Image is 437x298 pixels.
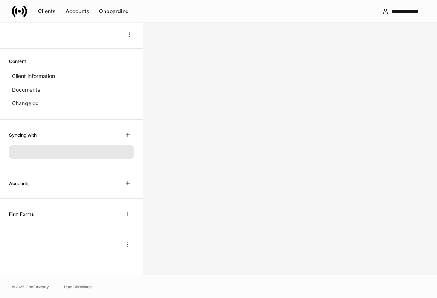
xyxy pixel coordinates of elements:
div: Onboarding [99,8,129,15]
button: Clients [33,5,61,17]
button: Accounts [61,5,94,17]
h6: Firm Forms [9,210,34,218]
a: Changelog [9,97,134,110]
span: © 2025 OneAdvisory [12,284,49,290]
p: Documents [12,86,40,94]
a: Documents [9,83,134,97]
div: Clients [38,8,56,15]
div: Accounts [66,8,89,15]
a: Client information [9,69,134,83]
p: Changelog [12,100,39,107]
h6: Accounts [9,180,29,187]
h6: Syncing with [9,131,37,138]
h6: Content [9,58,26,65]
a: Data Disclaimer [64,284,92,290]
p: Client information [12,72,55,80]
button: Onboarding [94,5,134,17]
